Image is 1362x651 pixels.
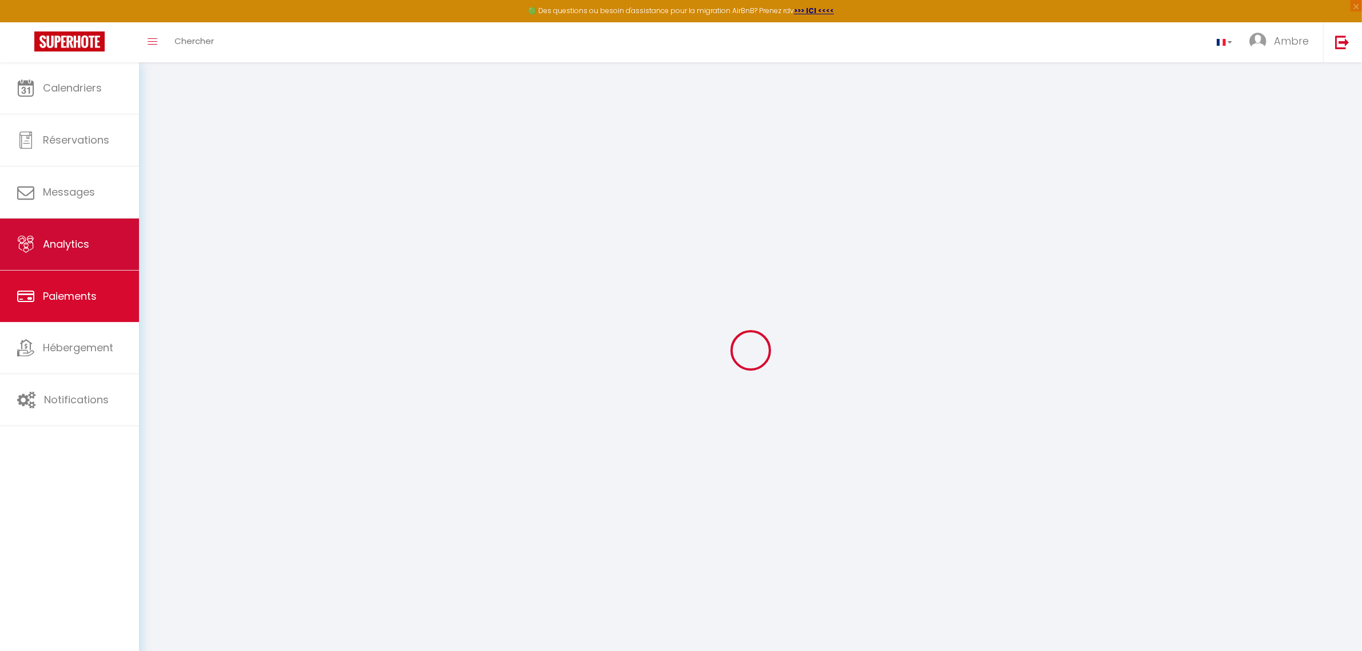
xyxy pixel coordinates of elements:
[166,22,223,62] a: Chercher
[43,289,97,303] span: Paiements
[1241,22,1323,62] a: ... Ambre
[794,6,834,15] a: >>> ICI <<<<
[43,81,102,95] span: Calendriers
[43,185,95,199] span: Messages
[44,392,109,407] span: Notifications
[1274,34,1309,48] span: Ambre
[1249,33,1266,50] img: ...
[34,31,105,51] img: Super Booking
[174,35,214,47] span: Chercher
[1335,35,1349,49] img: logout
[43,340,113,355] span: Hébergement
[43,237,89,251] span: Analytics
[43,133,109,147] span: Réservations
